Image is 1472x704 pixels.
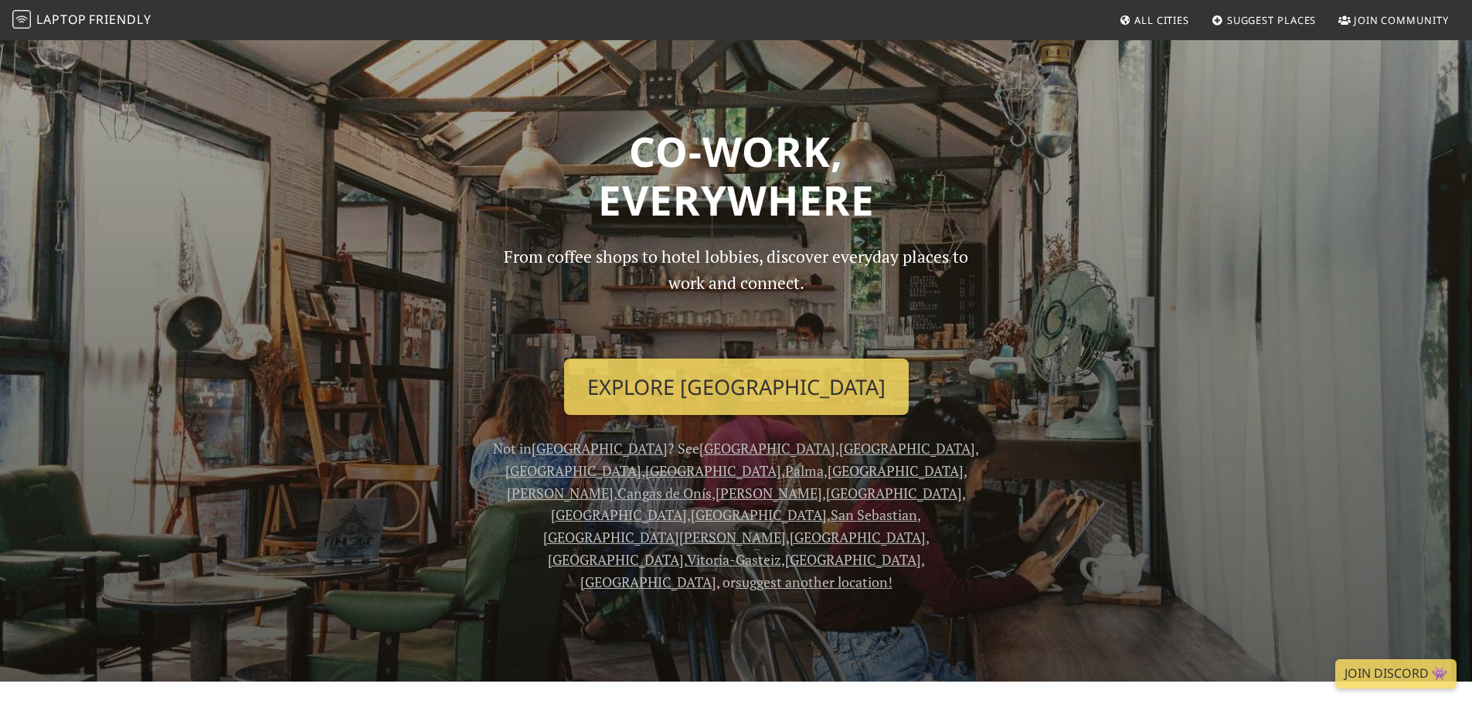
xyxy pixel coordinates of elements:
a: All Cities [1113,6,1195,34]
a: Join Community [1332,6,1455,34]
a: San Sebastian [831,505,917,524]
a: [GEOGRAPHIC_DATA] [645,461,781,480]
a: [GEOGRAPHIC_DATA] [548,550,684,569]
a: Cangas de Onís [617,484,712,502]
a: [PERSON_NAME] [507,484,614,502]
a: [GEOGRAPHIC_DATA] [826,484,962,502]
a: [GEOGRAPHIC_DATA] [839,439,975,457]
a: [GEOGRAPHIC_DATA] [790,528,926,546]
a: [PERSON_NAME] [716,484,822,502]
a: Join Discord 👾 [1335,659,1457,689]
a: [GEOGRAPHIC_DATA] [551,505,687,524]
p: From coffee shops to hotel lobbies, discover everyday places to work and connect. [491,243,982,346]
a: [GEOGRAPHIC_DATA][PERSON_NAME] [543,528,786,546]
a: [GEOGRAPHIC_DATA] [532,439,668,457]
img: LaptopFriendly [12,10,31,29]
a: Explore [GEOGRAPHIC_DATA] [564,359,909,416]
a: [GEOGRAPHIC_DATA] [699,439,835,457]
a: Vitoria-Gasteiz [687,550,781,569]
a: [GEOGRAPHIC_DATA] [785,550,921,569]
a: [GEOGRAPHIC_DATA] [505,461,641,480]
a: [GEOGRAPHIC_DATA] [580,573,716,591]
a: Palma [785,461,824,480]
a: suggest another location! [736,573,892,591]
a: [GEOGRAPHIC_DATA] [828,461,964,480]
a: [GEOGRAPHIC_DATA] [691,505,827,524]
span: Join Community [1354,13,1449,27]
span: Suggest Places [1227,13,1317,27]
span: Laptop [36,11,87,28]
h1: Co-work, Everywhere [236,127,1237,225]
span: Friendly [89,11,151,28]
span: All Cities [1134,13,1189,27]
span: Not in ? See , , , , , , , , , , , , , , , , , , , or [493,439,979,591]
a: Suggest Places [1205,6,1323,34]
a: LaptopFriendly LaptopFriendly [12,7,151,34]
